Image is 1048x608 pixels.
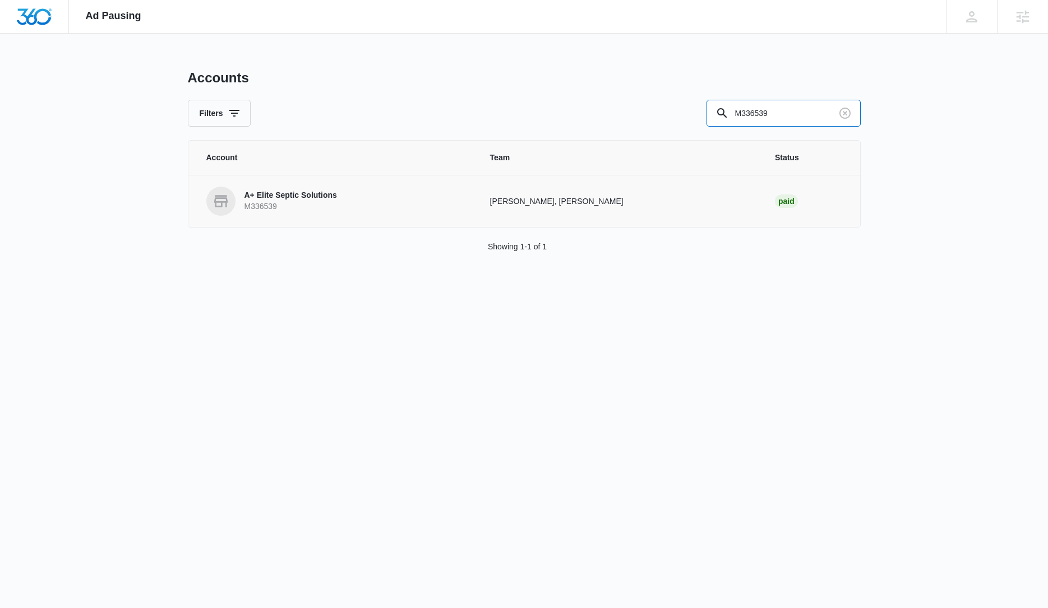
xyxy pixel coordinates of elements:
button: Clear [836,104,854,122]
a: A+ Elite Septic SolutionsM336539 [206,187,463,216]
p: [PERSON_NAME], [PERSON_NAME] [490,196,748,207]
span: Team [490,152,748,164]
h1: Accounts [188,69,249,86]
p: M336539 [244,201,337,212]
p: A+ Elite Septic Solutions [244,190,337,201]
span: Status [775,152,842,164]
span: Ad Pausing [86,10,141,22]
button: Filters [188,100,251,127]
input: Search By Account Number [707,100,861,127]
span: Account [206,152,463,164]
div: Paid [775,194,798,208]
p: Showing 1-1 of 1 [488,241,547,253]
